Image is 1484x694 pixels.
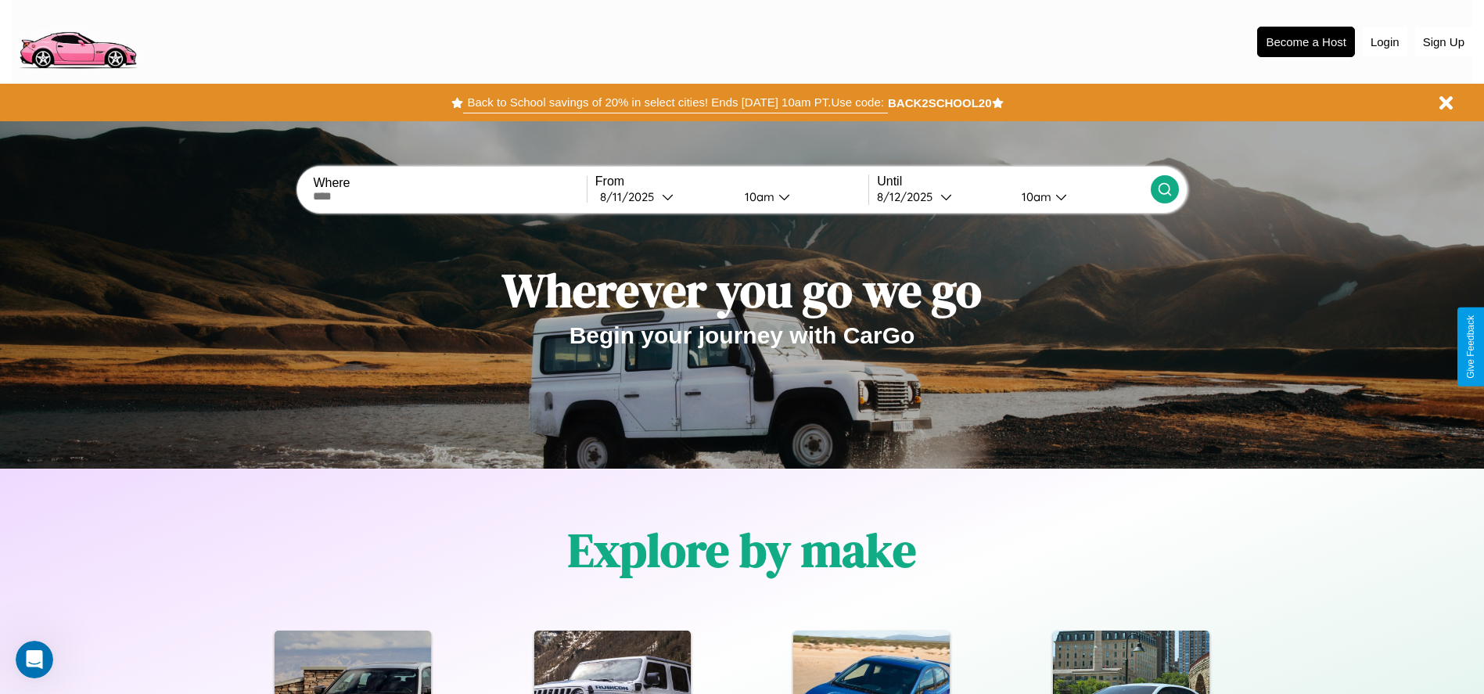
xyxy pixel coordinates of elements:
[313,176,586,190] label: Where
[888,96,992,110] b: BACK2SCHOOL20
[1014,189,1055,204] div: 10am
[1257,27,1355,57] button: Become a Host
[1009,189,1151,205] button: 10am
[12,8,143,73] img: logo
[463,92,887,113] button: Back to School savings of 20% in select cities! Ends [DATE] 10am PT.Use code:
[568,518,916,582] h1: Explore by make
[595,174,868,189] label: From
[732,189,869,205] button: 10am
[1465,315,1476,379] div: Give Feedback
[1363,27,1407,56] button: Login
[600,189,662,204] div: 8 / 11 / 2025
[877,189,940,204] div: 8 / 12 / 2025
[595,189,732,205] button: 8/11/2025
[1415,27,1472,56] button: Sign Up
[877,174,1150,189] label: Until
[737,189,778,204] div: 10am
[16,641,53,678] iframe: Intercom live chat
